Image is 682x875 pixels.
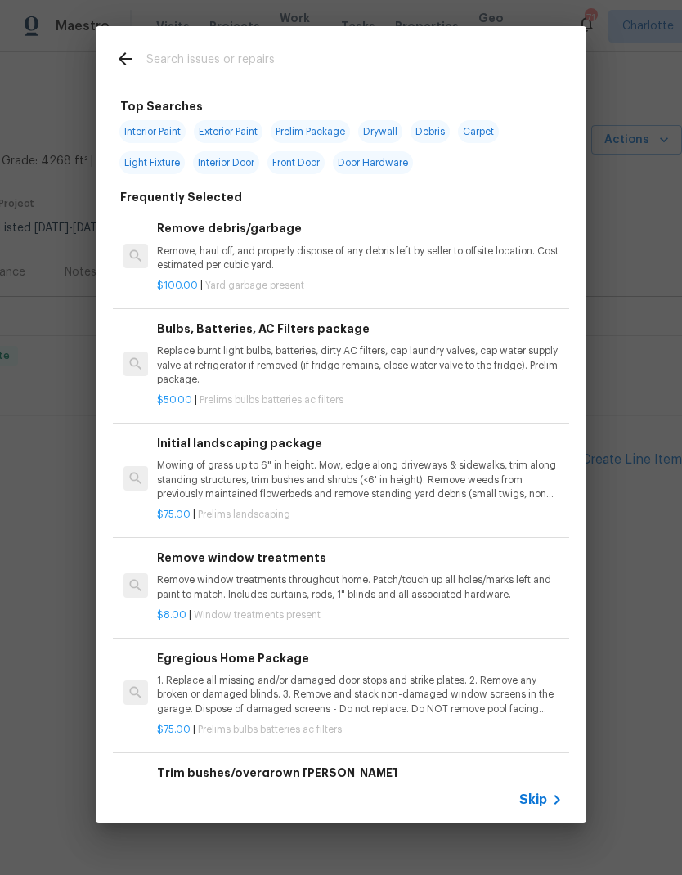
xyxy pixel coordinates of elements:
span: Carpet [458,120,499,143]
h6: Trim bushes/overgrown [PERSON_NAME] [157,764,563,782]
h6: Egregious Home Package [157,649,563,667]
span: Skip [519,792,547,808]
span: $75.00 [157,509,191,519]
p: Remove window treatments throughout home. Patch/touch up all holes/marks left and paint to match.... [157,573,563,601]
p: | [157,508,563,522]
p: | [157,608,563,622]
input: Search issues or repairs [146,49,493,74]
span: Prelim Package [271,120,350,143]
span: Light Fixture [119,151,185,174]
span: $75.00 [157,725,191,734]
span: $50.00 [157,395,192,405]
p: Remove, haul off, and properly dispose of any debris left by seller to offsite location. Cost est... [157,245,563,272]
span: Exterior Paint [194,120,262,143]
h6: Remove debris/garbage [157,219,563,237]
span: $100.00 [157,280,198,290]
span: Front Door [267,151,325,174]
span: Drywall [358,120,402,143]
p: | [157,393,563,407]
span: Yard garbage present [205,280,304,290]
span: Debris [411,120,450,143]
h6: Remove window treatments [157,549,563,567]
p: Mowing of grass up to 6" in height. Mow, edge along driveways & sidewalks, trim along standing st... [157,459,563,500]
span: Door Hardware [333,151,413,174]
span: Interior Door [193,151,259,174]
h6: Top Searches [120,97,203,115]
p: | [157,723,563,737]
h6: Initial landscaping package [157,434,563,452]
span: $8.00 [157,610,186,620]
h6: Bulbs, Batteries, AC Filters package [157,320,563,338]
span: Interior Paint [119,120,186,143]
span: Prelims bulbs batteries ac filters [200,395,343,405]
span: Prelims bulbs batteries ac filters [198,725,342,734]
span: Prelims landscaping [198,509,290,519]
p: 1. Replace all missing and/or damaged door stops and strike plates. 2. Remove any broken or damag... [157,674,563,716]
span: Window treatments present [194,610,321,620]
p: Replace burnt light bulbs, batteries, dirty AC filters, cap laundry valves, cap water supply valv... [157,344,563,386]
p: | [157,279,563,293]
h6: Frequently Selected [120,188,242,206]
